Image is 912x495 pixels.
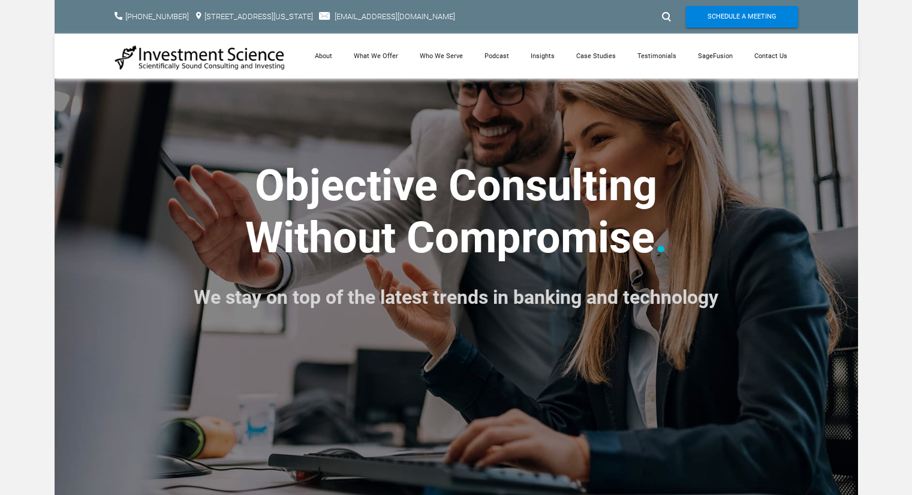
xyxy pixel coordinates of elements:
[520,34,565,79] a: Insights
[744,34,798,79] a: Contact Us
[125,12,189,21] a: [PHONE_NUMBER]
[335,12,455,21] a: [EMAIL_ADDRESS][DOMAIN_NAME]
[304,34,343,79] a: About
[687,34,744,79] a: SageFusion
[194,286,718,309] font: We stay on top of the latest trends in banking and technology
[655,212,667,263] font: .
[565,34,627,79] a: Case Studies
[686,6,798,28] a: Schedule A Meeting
[474,34,520,79] a: Podcast
[708,6,776,28] span: Schedule A Meeting
[627,34,687,79] a: Testimonials
[343,34,409,79] a: What We Offer
[245,160,658,262] strong: ​Objective Consulting ​Without Compromise
[409,34,474,79] a: Who We Serve
[115,44,285,71] img: Investment Science | NYC Consulting Services
[204,12,313,21] a: [STREET_ADDRESS][US_STATE]​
